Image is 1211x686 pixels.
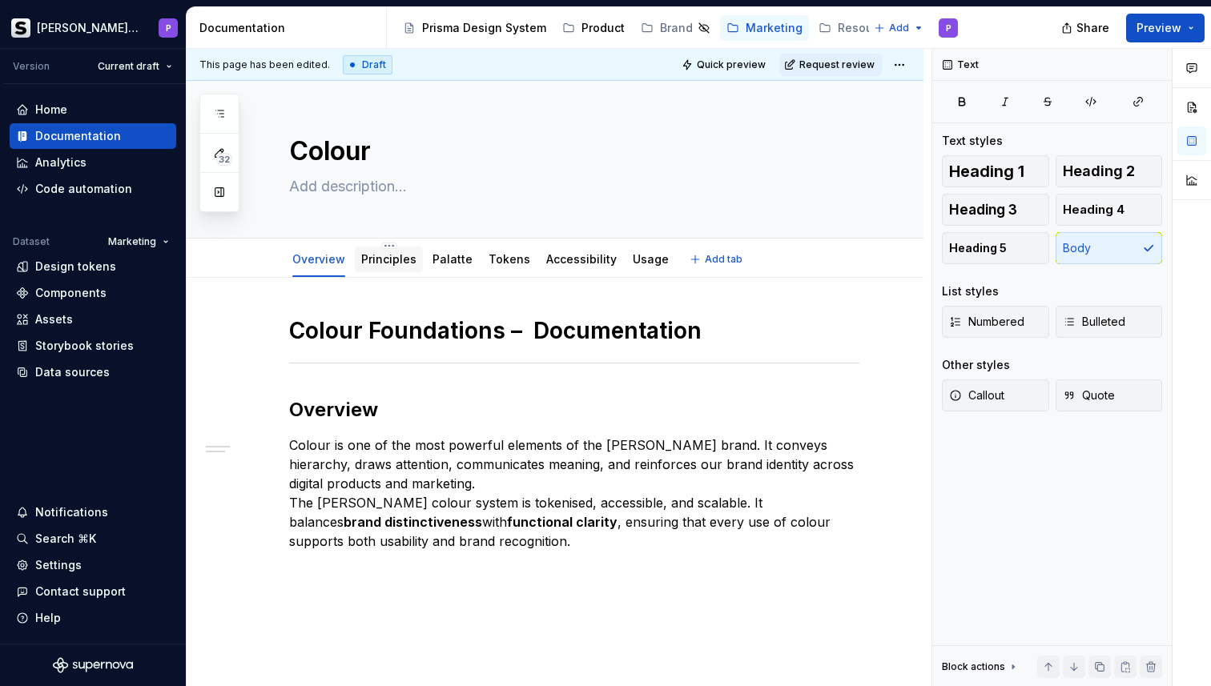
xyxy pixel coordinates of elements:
[35,259,116,275] div: Design tokens
[10,579,176,604] button: Contact support
[35,364,110,380] div: Data sources
[946,22,951,34] div: P
[1056,306,1163,338] button: Bulleted
[426,242,479,275] div: Palatte
[1063,314,1125,330] span: Bulleted
[361,252,416,266] a: Principles
[292,252,345,266] a: Overview
[949,163,1024,179] span: Heading 1
[1056,194,1163,226] button: Heading 4
[10,526,176,552] button: Search ⌘K
[10,307,176,332] a: Assets
[540,242,623,275] div: Accessibility
[634,15,717,41] a: Brand
[942,194,1049,226] button: Heading 3
[35,181,132,197] div: Code automation
[289,316,859,345] h1: Colour Foundations – Documentation
[10,333,176,359] a: Storybook stories
[35,154,86,170] div: Analytics
[482,242,537,275] div: Tokens
[422,20,546,36] div: Prisma Design System
[697,58,766,71] span: Quick preview
[53,657,133,673] svg: Supernova Logo
[942,283,999,299] div: List styles
[216,153,232,166] span: 32
[10,97,176,122] a: Home
[13,60,50,73] div: Version
[35,584,126,600] div: Contact support
[289,435,859,551] p: Colour is one of the most powerful elements of the [PERSON_NAME] brand. It conveys hierarchy, dra...
[1056,155,1163,187] button: Heading 2
[705,253,742,266] span: Add tab
[10,176,176,202] a: Code automation
[685,248,750,271] button: Add tab
[11,18,30,38] img: 70f0b34c-1a93-4a5d-86eb-502ec58ca862.png
[677,54,773,76] button: Quick preview
[633,252,669,266] a: Usage
[942,306,1049,338] button: Numbered
[35,557,82,573] div: Settings
[942,656,1020,678] div: Block actions
[199,20,380,36] div: Documentation
[35,285,107,301] div: Components
[10,499,176,525] button: Notifications
[396,15,553,41] a: Prisma Design System
[396,12,866,44] div: Page tree
[779,54,882,76] button: Request review
[1056,379,1163,411] button: Quote
[1137,20,1181,36] span: Preview
[949,202,1017,218] span: Heading 3
[799,58,875,71] span: Request review
[10,552,176,578] a: Settings
[10,150,176,175] a: Analytics
[507,514,618,530] strong: functional clarity
[489,252,530,266] a: Tokens
[166,22,171,34] div: P
[1076,20,1109,36] span: Share
[942,133,1003,149] div: Text styles
[838,20,897,36] div: Resources
[746,20,803,36] div: Marketing
[343,55,392,74] div: Draft
[1063,202,1124,218] span: Heading 4
[101,231,176,253] button: Marketing
[720,15,809,41] a: Marketing
[10,605,176,631] button: Help
[626,242,675,275] div: Usage
[660,20,693,36] div: Brand
[556,15,631,41] a: Product
[35,311,73,327] div: Assets
[949,387,1004,403] span: Callout
[949,240,1007,256] span: Heading 5
[199,58,330,71] span: This page has been edited.
[108,235,156,248] span: Marketing
[942,660,1005,673] div: Block actions
[581,20,625,36] div: Product
[1126,14,1205,42] button: Preview
[289,397,859,423] h2: Overview
[1063,387,1115,403] span: Quote
[286,242,352,275] div: Overview
[546,252,617,266] a: Accessibility
[1063,163,1135,179] span: Heading 2
[98,60,159,73] span: Current draft
[812,15,921,41] a: Resources
[355,242,423,275] div: Principles
[432,252,473,266] a: Palatte
[10,254,176,279] a: Design tokens
[344,514,482,530] strong: brand distinctiveness
[37,20,139,36] div: [PERSON_NAME] Prisma
[869,17,929,39] button: Add
[13,235,50,248] div: Dataset
[949,314,1024,330] span: Numbered
[1053,14,1120,42] button: Share
[889,22,909,34] span: Add
[942,379,1049,411] button: Callout
[10,359,176,385] a: Data sources
[10,280,176,306] a: Components
[3,10,183,45] button: [PERSON_NAME] PrismaP
[35,102,67,118] div: Home
[35,531,96,547] div: Search ⌘K
[35,338,134,354] div: Storybook stories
